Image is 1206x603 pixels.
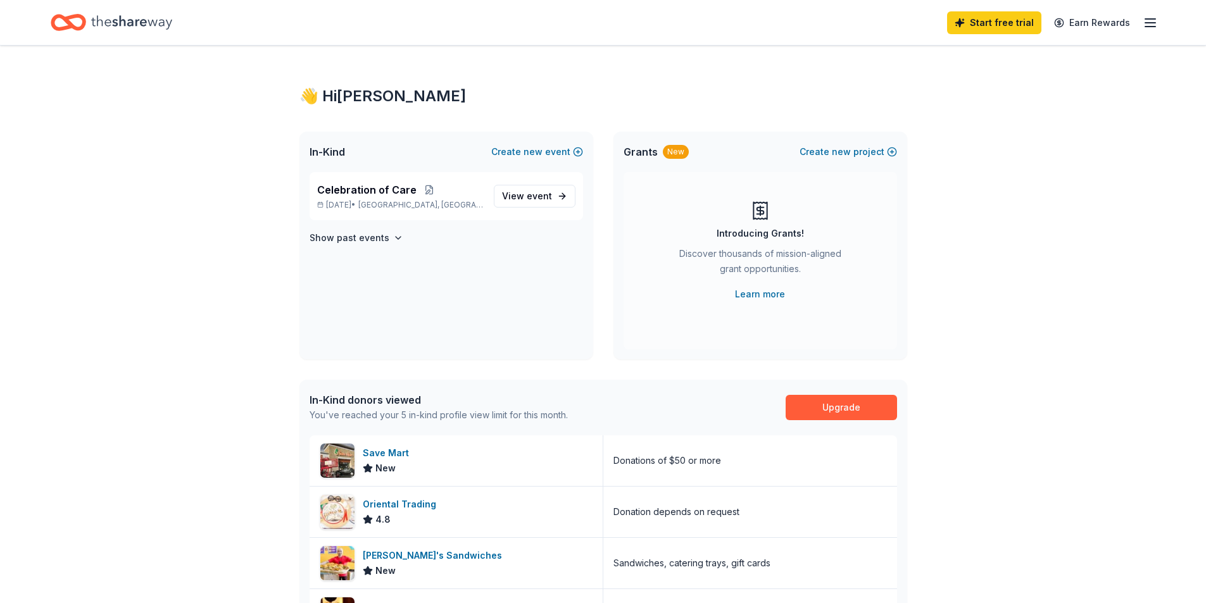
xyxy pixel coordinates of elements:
[375,461,396,476] span: New
[363,445,414,461] div: Save Mart
[51,8,172,37] a: Home
[524,144,543,159] span: new
[310,230,403,246] button: Show past events
[613,453,721,468] div: Donations of $50 or more
[363,497,441,512] div: Oriental Trading
[491,144,583,159] button: Createnewevent
[310,392,568,407] div: In-Kind donors viewed
[494,185,575,208] a: View event
[786,395,897,420] a: Upgrade
[663,145,689,159] div: New
[502,189,552,204] span: View
[613,556,770,571] div: Sandwiches, catering trays, gift cards
[717,226,804,241] div: Introducing Grants!
[363,548,507,563] div: [PERSON_NAME]'s Sandwiches
[375,563,396,578] span: New
[358,200,483,210] span: [GEOGRAPHIC_DATA], [GEOGRAPHIC_DATA]
[832,144,851,159] span: new
[624,144,658,159] span: Grants
[375,512,391,527] span: 4.8
[317,182,417,197] span: Celebration of Care
[310,230,389,246] h4: Show past events
[800,144,897,159] button: Createnewproject
[1046,11,1138,34] a: Earn Rewards
[310,407,568,423] div: You've reached your 5 in-kind profile view limit for this month.
[320,546,355,580] img: Image for Ike's Sandwiches
[527,190,552,201] span: event
[320,495,355,529] img: Image for Oriental Trading
[735,287,785,302] a: Learn more
[320,444,355,478] img: Image for Save Mart
[310,144,345,159] span: In-Kind
[947,11,1041,34] a: Start free trial
[674,246,846,282] div: Discover thousands of mission-aligned grant opportunities.
[317,200,484,210] p: [DATE] •
[299,86,907,106] div: 👋 Hi [PERSON_NAME]
[613,504,739,519] div: Donation depends on request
